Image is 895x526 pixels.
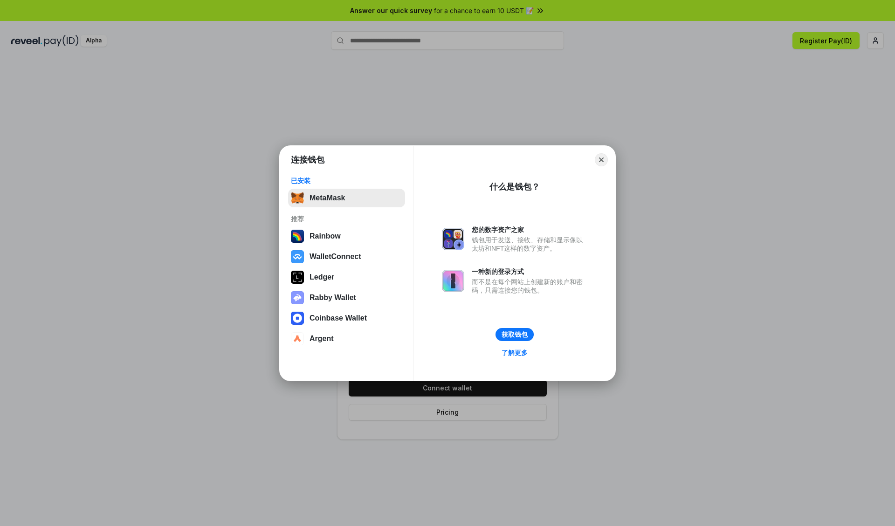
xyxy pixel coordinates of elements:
[496,328,534,341] button: 获取钱包
[291,332,304,345] img: svg+xml,%3Csvg%20width%3D%2228%22%20height%3D%2228%22%20viewBox%3D%220%200%2028%2028%22%20fill%3D...
[288,288,405,307] button: Rabby Wallet
[291,291,304,304] img: svg+xml,%3Csvg%20xmlns%3D%22http%3A%2F%2Fwww.w3.org%2F2000%2Fsvg%22%20fill%3D%22none%22%20viewBox...
[472,225,587,234] div: 您的数字资产之家
[288,247,405,266] button: WalletConnect
[502,330,528,339] div: 获取钱包
[291,271,304,284] img: svg+xml,%3Csvg%20xmlns%3D%22http%3A%2F%2Fwww.w3.org%2F2000%2Fsvg%22%20width%3D%2228%22%20height%3...
[310,194,345,202] div: MetaMask
[291,250,304,263] img: svg+xml,%3Csvg%20width%3D%2228%22%20height%3D%2228%22%20viewBox%3D%220%200%2028%2028%22%20fill%3D...
[310,314,367,322] div: Coinbase Wallet
[310,273,334,281] div: Ledger
[472,236,587,253] div: 钱包用于发送、接收、存储和显示像以太坊和NFT这样的数字资产。
[291,215,402,223] div: 推荐
[288,268,405,287] button: Ledger
[442,228,464,250] img: svg+xml,%3Csvg%20xmlns%3D%22http%3A%2F%2Fwww.w3.org%2F2000%2Fsvg%22%20fill%3D%22none%22%20viewBox...
[489,181,540,192] div: 什么是钱包？
[442,270,464,292] img: svg+xml,%3Csvg%20xmlns%3D%22http%3A%2F%2Fwww.w3.org%2F2000%2Fsvg%22%20fill%3D%22none%22%20viewBox...
[310,294,356,302] div: Rabby Wallet
[291,154,324,165] h1: 连接钱包
[288,329,405,348] button: Argent
[595,153,608,166] button: Close
[291,177,402,185] div: 已安装
[291,312,304,325] img: svg+xml,%3Csvg%20width%3D%2228%22%20height%3D%2228%22%20viewBox%3D%220%200%2028%2028%22%20fill%3D...
[472,278,587,294] div: 而不是在每个网站上创建新的账户和密码，只需连接您的钱包。
[291,191,304,205] img: svg+xml,%3Csvg%20fill%3D%22none%22%20height%3D%2233%22%20viewBox%3D%220%200%2035%2033%22%20width%...
[310,335,334,343] div: Argent
[310,232,341,240] div: Rainbow
[288,227,405,246] button: Rainbow
[288,309,405,328] button: Coinbase Wallet
[472,267,587,276] div: 一种新的登录方式
[502,348,528,357] div: 了解更多
[310,253,361,261] div: WalletConnect
[496,347,533,359] a: 了解更多
[291,230,304,243] img: svg+xml,%3Csvg%20width%3D%22120%22%20height%3D%22120%22%20viewBox%3D%220%200%20120%20120%22%20fil...
[288,189,405,207] button: MetaMask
